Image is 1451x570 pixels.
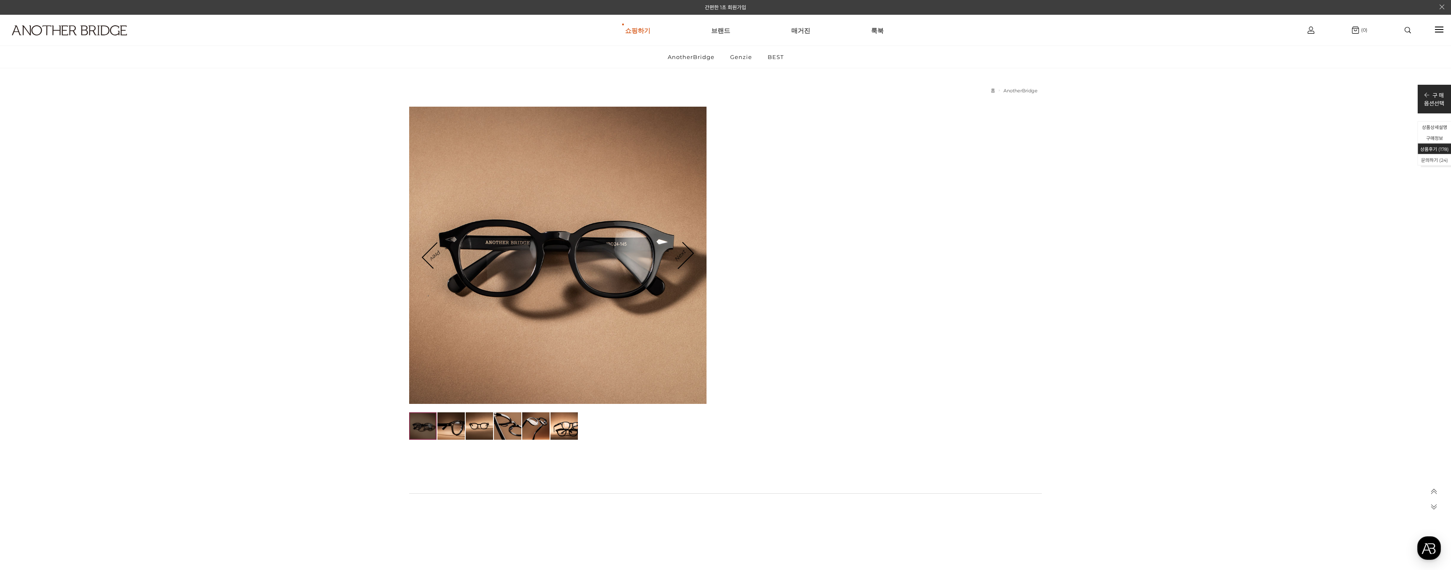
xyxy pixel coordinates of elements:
a: 홈 [991,88,995,94]
a: 룩북 [871,15,884,46]
p: 옵션선택 [1424,99,1444,107]
img: cart [1352,27,1359,34]
a: (0) [1352,27,1367,34]
img: logo [12,25,127,35]
img: search [1405,27,1411,33]
a: AnotherBridge [661,46,722,68]
img: cart [1308,27,1314,34]
img: d8a971c8d4098888606ba367a792ad14.jpg [409,107,707,404]
img: d8a971c8d4098888606ba367a792ad14.jpg [409,412,437,440]
a: 매거진 [791,15,810,46]
span: (0) [1359,27,1367,33]
a: Next [667,242,693,269]
a: AnotherBridge [1003,88,1038,94]
a: Genzie [723,46,759,68]
a: logo [4,25,222,56]
a: 쇼핑하기 [625,15,650,46]
a: Prev [423,242,448,268]
a: 간편한 1초 회원가입 [705,4,746,11]
span: 178 [1440,146,1447,152]
a: 브랜드 [711,15,730,46]
p: 구 매 [1424,91,1444,99]
a: BEST [761,46,791,68]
